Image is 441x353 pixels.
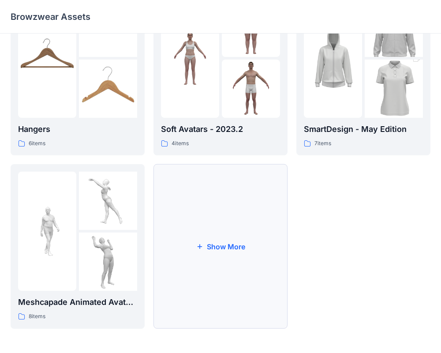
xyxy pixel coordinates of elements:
[314,139,331,148] p: 7 items
[79,233,137,291] img: folder 3
[172,139,189,148] p: 4 items
[18,202,76,260] img: folder 1
[18,29,76,87] img: folder 1
[365,45,423,132] img: folder 3
[304,123,423,135] p: SmartDesign - May Edition
[222,60,280,118] img: folder 3
[304,15,362,102] img: folder 1
[18,296,137,308] p: Meshcapade Animated Avatars
[11,11,90,23] p: Browzwear Assets
[11,164,145,329] a: folder 1folder 2folder 3Meshcapade Animated Avatars8items
[29,139,45,148] p: 6 items
[161,123,280,135] p: Soft Avatars - 2023.2
[29,312,45,321] p: 8 items
[79,60,137,118] img: folder 3
[79,172,137,230] img: folder 2
[18,123,137,135] p: Hangers
[153,164,288,329] button: Show More
[161,29,219,87] img: folder 1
